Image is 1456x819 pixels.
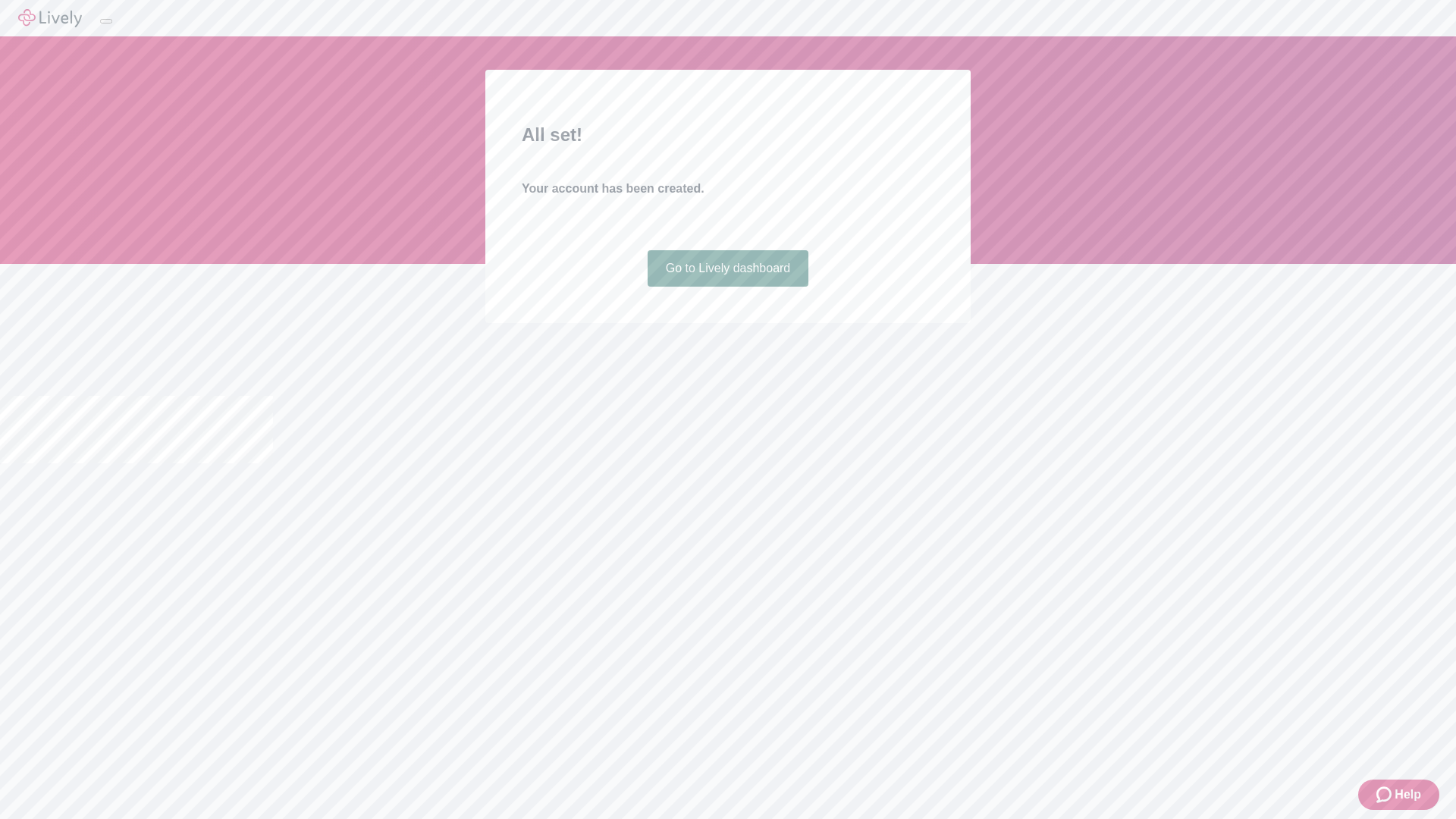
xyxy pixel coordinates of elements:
[18,9,82,27] img: Lively
[1395,786,1421,804] span: Help
[1376,786,1395,804] svg: Zendesk support icon
[100,19,112,24] button: Log out
[1358,780,1439,810] button: Zendesk support iconHelp
[648,250,809,287] a: Go to Lively dashboard
[522,121,934,149] h2: All set!
[522,180,934,198] h4: Your account has been created.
